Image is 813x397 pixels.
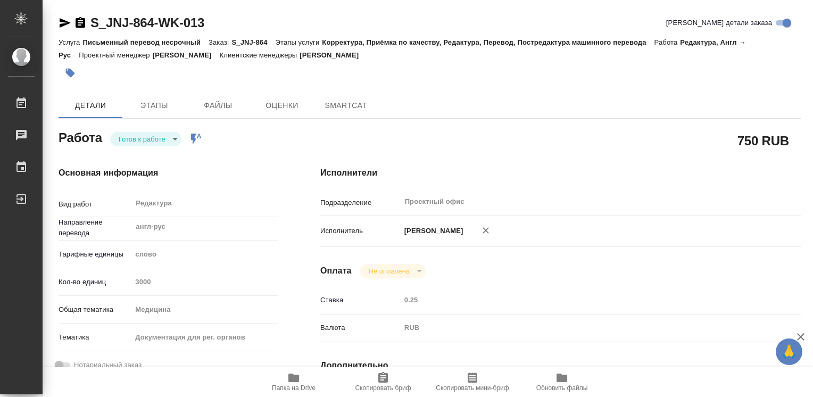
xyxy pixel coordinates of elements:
button: Скопировать мини-бриф [428,367,517,397]
span: Скопировать бриф [355,384,411,392]
h2: Работа [59,127,102,146]
p: Общая тематика [59,304,131,315]
div: Готов к работе [360,264,426,278]
div: RUB [401,319,761,337]
p: Валюта [320,322,401,333]
button: Обновить файлы [517,367,607,397]
p: Направление перевода [59,217,131,238]
input: Пустое поле [131,274,278,290]
span: 🙏 [780,341,798,363]
p: [PERSON_NAME] [153,51,220,59]
button: Папка на Drive [249,367,338,397]
span: [PERSON_NAME] детали заказа [666,18,772,28]
button: Готов к работе [115,135,169,144]
h4: Оплата [320,264,352,277]
span: Нотариальный заказ [74,360,142,370]
p: Тарифные единицы [59,249,131,260]
button: Добавить тэг [59,61,82,85]
span: Обновить файлы [536,384,588,392]
button: Скопировать ссылку для ЯМессенджера [59,16,71,29]
span: Этапы [129,99,180,112]
p: [PERSON_NAME] [300,51,367,59]
a: S_JNJ-864-WK-013 [90,15,204,30]
button: Скопировать ссылку [74,16,87,29]
button: 🙏 [776,338,802,365]
p: S_JNJ-864 [231,38,275,46]
p: Услуга [59,38,82,46]
span: Папка на Drive [272,384,316,392]
p: Письменный перевод несрочный [82,38,209,46]
p: Подразделение [320,197,401,208]
p: Вид работ [59,199,131,210]
div: Документация для рег. органов [131,328,278,346]
p: Исполнитель [320,226,401,236]
span: Файлы [193,99,244,112]
button: Удалить исполнителя [474,219,497,242]
p: Ставка [320,295,401,305]
h4: Основная информация [59,167,278,179]
p: Этапы услуги [276,38,322,46]
p: Работа [654,38,681,46]
div: Медицина [131,301,278,319]
span: Оценки [256,99,308,112]
h2: 750 RUB [737,131,789,150]
p: Кол-во единиц [59,277,131,287]
h4: Исполнители [320,167,801,179]
button: Скопировать бриф [338,367,428,397]
span: Скопировать мини-бриф [436,384,509,392]
p: Проектный менеджер [79,51,152,59]
p: Тематика [59,332,131,343]
div: Готов к работе [110,132,181,146]
div: слово [131,245,278,263]
p: Корректура, Приёмка по качеству, Редактура, Перевод, Постредактура машинного перевода [322,38,654,46]
h4: Дополнительно [320,359,801,372]
button: Не оплачена [366,267,413,276]
p: [PERSON_NAME] [401,226,463,236]
p: Клиентские менеджеры [220,51,300,59]
span: Детали [65,99,116,112]
span: SmartCat [320,99,371,112]
input: Пустое поле [401,292,761,308]
p: Заказ: [209,38,231,46]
